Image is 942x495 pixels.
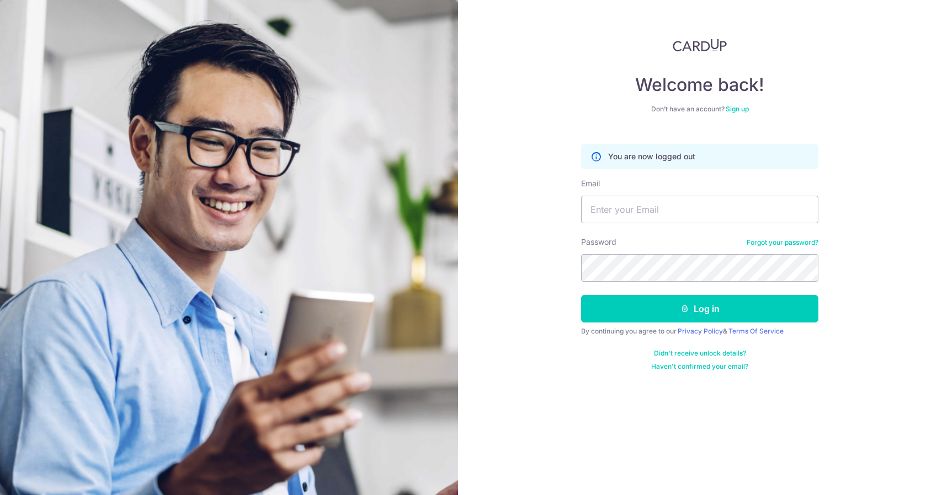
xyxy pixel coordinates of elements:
[581,196,818,223] input: Enter your Email
[673,39,727,52] img: CardUp Logo
[726,105,749,113] a: Sign up
[654,349,746,358] a: Didn't receive unlock details?
[581,236,616,247] label: Password
[581,178,600,189] label: Email
[747,238,818,247] a: Forgot your password?
[581,327,818,336] div: By continuing you agree to our &
[651,362,748,371] a: Haven't confirmed your email?
[728,327,784,335] a: Terms Of Service
[608,151,695,162] p: You are now logged out
[581,74,818,96] h4: Welcome back!
[581,295,818,322] button: Log in
[581,105,818,114] div: Don’t have an account?
[678,327,723,335] a: Privacy Policy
